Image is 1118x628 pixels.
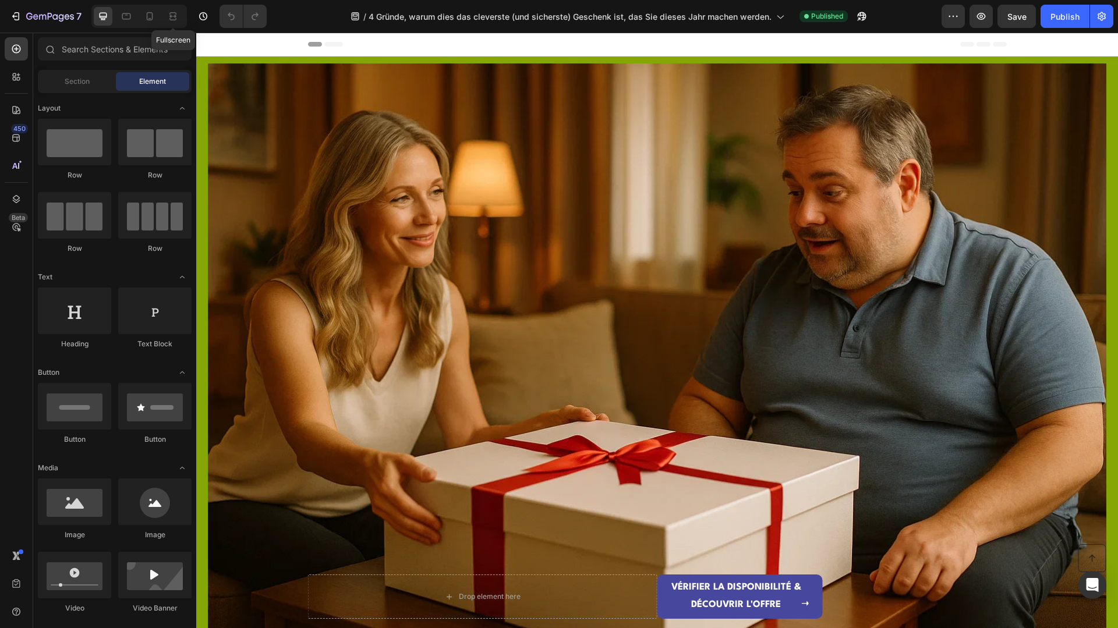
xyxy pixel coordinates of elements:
span: Toggle open [173,99,192,118]
div: Publish [1050,10,1080,23]
p: 7 [76,9,82,23]
span: Layout [38,103,61,113]
span: Button [38,367,59,378]
div: Image [38,530,111,540]
div: Button [118,434,192,445]
div: Text Block [118,339,192,349]
span: Toggle open [173,459,192,477]
span: Published [811,11,843,22]
a: VÉRIFIER LA DISPONIBILITÉ &DÉCOUVRIR L'OFFRE➝ [461,542,627,586]
div: Open Intercom Messenger [1078,571,1106,599]
span: 4 Gründe, warum dies das cleverste (und sicherste) Geschenk ist, das Sie dieses Jahr machen werden. [369,10,772,23]
span: Text [38,272,52,282]
span: Element [139,76,166,87]
div: Row [38,170,111,180]
div: Heading [38,339,111,349]
iframe: Design area [196,33,1118,628]
div: Row [38,243,111,254]
div: Row [118,170,192,180]
span: Toggle open [173,363,192,382]
span: Section [65,76,90,87]
strong: DÉCOUVRIR L'OFFRE [495,567,585,577]
div: Drop element here [263,559,324,569]
div: Video Banner [118,603,192,613]
div: Row [118,243,192,254]
span: / [363,10,366,23]
div: Undo/Redo [220,5,267,28]
div: 450 [11,124,28,133]
input: Search Sections & Elements [38,37,192,61]
span: Save [1007,12,1027,22]
button: Publish [1041,5,1089,28]
strong: ➝ [605,567,613,576]
span: Media [38,463,58,473]
strong: VÉRIFIER LA DISPONIBILITÉ & [475,550,605,559]
div: Video [38,603,111,613]
span: Toggle open [173,268,192,286]
div: Button [38,434,111,445]
button: 7 [5,5,87,28]
div: Beta [9,213,28,222]
div: Image [118,530,192,540]
button: Save [997,5,1036,28]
